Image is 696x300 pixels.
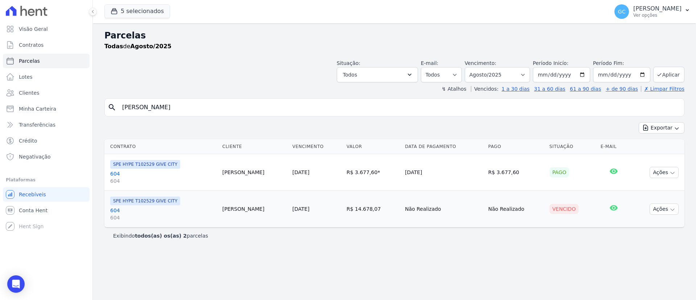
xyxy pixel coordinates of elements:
[465,60,496,66] label: Vencimento:
[6,176,87,184] div: Plataformas
[344,154,402,191] td: R$ 3.677,60
[110,214,216,221] span: 604
[110,197,180,205] span: SPE HYPE T102529 GIVE CITY
[337,67,418,82] button: Todos
[502,86,530,92] a: 1 a 30 dias
[19,153,51,160] span: Negativação
[533,60,568,66] label: Período Inicío:
[534,86,565,92] a: 31 a 60 dias
[471,86,498,92] label: Vencidos:
[641,86,684,92] a: ✗ Limpar Filtros
[547,139,598,154] th: Situação
[650,204,679,215] button: Ações
[343,70,357,79] span: Todos
[3,54,90,68] a: Parcelas
[19,73,33,81] span: Lotes
[292,206,309,212] a: [DATE]
[3,38,90,52] a: Contratos
[402,139,485,154] th: Data de Pagamento
[485,139,547,154] th: Pago
[104,43,123,50] strong: Todas
[110,177,216,185] span: 604
[135,233,187,239] b: todos(as) os(as) 2
[618,9,626,14] span: GC
[550,167,569,177] div: Pago
[104,139,219,154] th: Contrato
[292,169,309,175] a: [DATE]
[337,60,360,66] label: Situação:
[110,207,216,221] a: 604604
[104,29,684,42] h2: Parcelas
[104,4,170,18] button: 5 selecionados
[550,204,579,214] div: Vencido
[19,191,46,198] span: Recebíveis
[570,86,601,92] a: 61 a 90 dias
[3,149,90,164] a: Negativação
[19,105,56,112] span: Minha Carteira
[113,232,208,239] p: Exibindo parcelas
[118,100,681,115] input: Buscar por nome do lote ou do cliente
[344,139,402,154] th: Valor
[3,86,90,100] a: Clientes
[19,25,48,33] span: Visão Geral
[402,154,485,191] td: [DATE]
[130,43,171,50] strong: Agosto/2025
[3,203,90,218] a: Conta Hent
[3,118,90,132] a: Transferências
[639,122,684,133] button: Exportar
[19,89,39,96] span: Clientes
[3,187,90,202] a: Recebíveis
[598,139,630,154] th: E-mail
[19,207,47,214] span: Conta Hent
[219,139,289,154] th: Cliente
[219,154,289,191] td: [PERSON_NAME]
[110,160,180,169] span: SPE HYPE T102529 GIVE CITY
[3,70,90,84] a: Lotes
[3,22,90,36] a: Visão Geral
[19,57,40,65] span: Parcelas
[3,102,90,116] a: Minha Carteira
[219,191,289,227] td: [PERSON_NAME]
[289,139,344,154] th: Vencimento
[633,12,681,18] p: Ver opções
[442,86,466,92] label: ↯ Atalhos
[650,167,679,178] button: Ações
[19,41,43,49] span: Contratos
[402,191,485,227] td: Não Realizado
[485,191,547,227] td: Não Realizado
[7,275,25,293] div: Open Intercom Messenger
[110,170,216,185] a: 604604
[19,137,37,144] span: Crédito
[19,121,55,128] span: Transferências
[593,59,650,67] label: Período Fim:
[485,154,547,191] td: R$ 3.677,60
[653,67,684,82] button: Aplicar
[633,5,681,12] p: [PERSON_NAME]
[606,86,638,92] a: + de 90 dias
[421,60,439,66] label: E-mail:
[344,191,402,227] td: R$ 14.678,07
[3,133,90,148] a: Crédito
[108,103,116,112] i: search
[609,1,696,22] button: GC [PERSON_NAME] Ver opções
[104,42,171,51] p: de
